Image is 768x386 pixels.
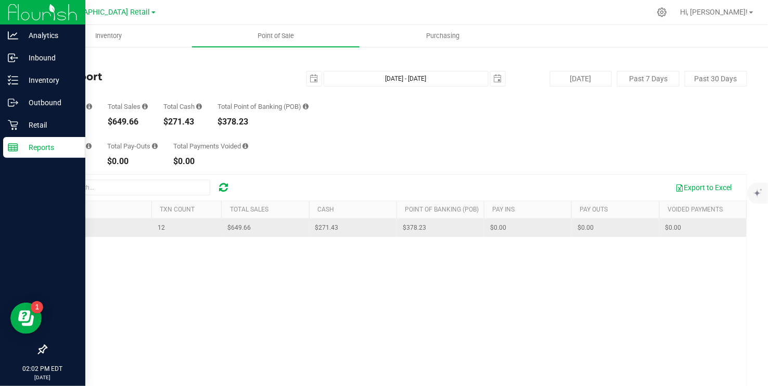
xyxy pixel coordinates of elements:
div: Total Cash [163,103,202,110]
inline-svg: Analytics [8,30,18,41]
inline-svg: Inbound [8,53,18,63]
div: Total Pay-Outs [107,143,158,150]
i: Sum of the successful, non-voided point-of-banking payment transaction amounts, both via payment ... [303,103,309,110]
p: Inbound [18,52,81,64]
span: $649.66 [227,223,251,233]
i: Sum of all successful, non-voided payment transaction amounts (excluding tips and transaction fee... [142,103,148,110]
div: Total Point of Banking (POB) [217,103,309,110]
inline-svg: Outbound [8,97,18,108]
div: $0.00 [107,157,158,166]
a: Inventory [25,25,192,47]
div: $649.66 [108,118,148,126]
h4: Till Report [46,71,279,82]
i: Sum of all cash pay-ins added to tills within the date range. [86,143,92,150]
i: Sum of all successful, non-voided cash payment transaction amounts (excluding tips and transactio... [196,103,202,110]
inline-svg: Inventory [8,75,18,85]
p: Retail [18,119,81,131]
span: select [307,71,322,86]
span: Inventory [81,31,136,41]
span: Purchasing [412,31,473,41]
button: Past 30 Days [685,71,747,86]
span: [GEOGRAPHIC_DATA] Retail [57,8,150,17]
a: Pay Ins [493,206,515,213]
inline-svg: Retail [8,120,18,130]
div: $378.23 [217,118,309,126]
span: $0.00 [490,223,506,233]
button: Export to Excel [669,179,739,196]
button: Past 7 Days [617,71,680,86]
a: Total Sales [230,206,268,213]
i: Sum of all voided payment transaction amounts (excluding tips and transaction fees) within the da... [242,143,248,150]
a: Pay Outs [580,206,608,213]
div: Total Payments Voided [173,143,248,150]
div: $0.00 [173,157,248,166]
inline-svg: Reports [8,142,18,153]
button: [DATE] [550,71,612,86]
p: [DATE] [5,373,81,381]
p: 02:02 PM EDT [5,364,81,373]
p: Outbound [18,96,81,109]
span: $271.43 [315,223,339,233]
span: $378.23 [403,223,426,233]
a: Point of Banking (POB) [405,206,479,213]
span: Hi, [PERSON_NAME]! [681,8,748,16]
div: Total Sales [108,103,148,110]
input: Search... [54,180,210,195]
a: Voided Payments [668,206,723,213]
a: Point of Sale [192,25,359,47]
span: $0.00 [665,223,682,233]
p: Analytics [18,29,81,42]
i: Count of all successful payment transactions, possibly including voids, refunds, and cash-back fr... [86,103,92,110]
iframe: Resource center [10,303,42,334]
p: Inventory [18,74,81,86]
div: Manage settings [656,7,669,17]
span: Point of Sale [244,31,308,41]
p: Reports [18,141,81,154]
div: $271.43 [163,118,202,126]
a: Purchasing [360,25,527,47]
span: $0.00 [578,223,594,233]
a: Cash [317,206,334,213]
span: select [491,71,505,86]
a: TXN Count [160,206,195,213]
i: Sum of all cash pay-outs removed from tills within the date range. [152,143,158,150]
iframe: Resource center unread badge [31,301,43,314]
span: 12 [158,223,165,233]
